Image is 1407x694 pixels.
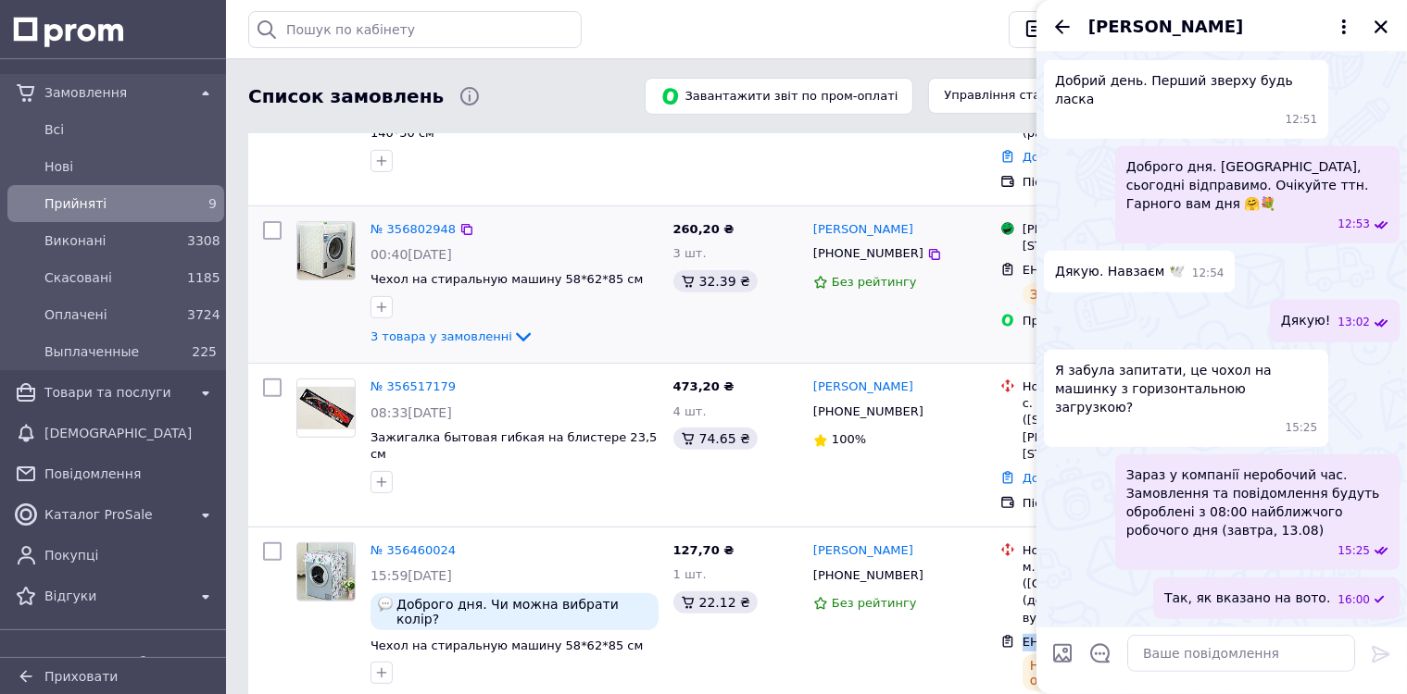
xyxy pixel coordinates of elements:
div: Післяплата [1023,495,1210,512]
button: Завантажити звіт по пром-оплаті [645,78,913,115]
span: 225 [192,344,217,359]
button: Чат [1009,11,1094,48]
input: Пошук по кабінету [248,11,582,48]
span: Скасовані [44,268,180,287]
div: 32.39 ₴ [673,270,758,292]
span: Повідомлення [44,465,217,483]
div: Нова Пошта [1023,378,1210,395]
span: Каталог ProSale [44,505,187,524]
span: Виконані [44,231,180,250]
span: Всi [44,120,217,139]
a: Фото товару [296,378,356,438]
span: 3 товара у замовленні [371,329,512,343]
span: Замовлення [44,83,187,102]
div: [PERSON_NAME] [1023,221,1210,238]
span: 12:53 12.08.2025 [1338,217,1370,232]
span: Прийняті [44,194,180,213]
button: Закрити [1370,16,1392,38]
a: [PERSON_NAME] [813,542,913,560]
span: Нові [44,157,217,176]
span: Добрий день. Перший зверху будь ласка [1055,71,1317,108]
span: 3308 [187,233,220,248]
span: 127,70 ₴ [673,543,735,557]
span: Зараз у компанії неробочий час. Замовлення та повідомлення будуть оброблені з 08:00 найближчого р... [1126,465,1388,539]
a: Чехол на стиральную машину 58*62*85 см [371,638,643,652]
span: 473,20 ₴ [673,379,735,393]
span: Список замовлень [248,83,444,110]
span: [PHONE_NUMBER] [813,404,923,418]
span: 1185 [187,270,220,285]
span: Показники роботи компанії [44,652,217,689]
img: Фото товару [297,222,355,279]
span: 15:25 12.08.2025 [1338,543,1370,559]
div: с. [GEOGRAPHIC_DATA] ([STREET_ADDRESS]: вул. [PERSON_NAME][STREET_ADDRESS] [1023,395,1210,463]
span: Без рейтингу [832,596,917,610]
span: 9 [208,196,217,211]
span: [DEMOGRAPHIC_DATA] [44,424,217,442]
span: Дякую. Навзаєм 🕊️ [1055,262,1185,281]
span: 1 шт. [673,567,707,581]
a: № 356460024 [371,543,456,557]
span: Выплаченные [44,342,180,361]
a: Фото товару [296,221,356,280]
span: Без рейтингу [832,275,917,289]
span: 08:33[DATE] [371,405,452,420]
span: 15:59[DATE] [371,568,452,583]
div: Післяплата [1023,174,1210,191]
div: Нова Пошта [1023,542,1210,559]
span: Відгуки [44,587,187,605]
div: Пром-оплата [1023,313,1210,329]
a: Зажигалка бытовая гибкая на блистере 23,5 см [371,430,657,462]
a: [PERSON_NAME] [813,378,913,396]
div: 22.12 ₴ [673,591,758,613]
span: 3 шт. [673,246,707,260]
span: 13:02 12.08.2025 [1338,315,1370,330]
img: Фото товару [297,543,355,601]
span: Покупці [44,546,217,564]
div: [STREET_ADDRESS] [1023,238,1210,254]
button: Відкрити шаблони відповідей [1088,641,1112,665]
span: Оплачені [44,305,180,324]
span: 100% [832,432,866,446]
a: № 356517179 [371,379,456,393]
a: № 356802948 [371,222,456,236]
span: 3724 [187,307,220,322]
button: [PERSON_NAME] [1088,15,1355,39]
div: На шляху до одержувача [1023,654,1210,691]
span: Я забула запитати, це чохол на машинку з горизонтальною загрузкою? [1055,361,1317,416]
img: Фото товару [297,387,355,430]
button: Назад [1051,16,1074,38]
a: Фото товару [296,542,356,601]
div: Заплановано [1023,283,1127,305]
span: 12:54 12.08.2025 [1192,266,1225,281]
button: Управління статусами [928,78,1101,114]
span: 12:51 12.08.2025 [1286,112,1318,128]
span: Дякую! [1281,311,1331,330]
span: 260,20 ₴ [673,222,735,236]
span: Товари та послуги [44,383,187,402]
a: Додати ЕН [1023,150,1090,164]
a: [PERSON_NAME] [813,221,913,239]
span: Доброго дня. Чи можна вибрати колір? [396,597,651,626]
div: м. Рівне ([GEOGRAPHIC_DATA].), №34 (до 30 кг на одне місце): вул. [PERSON_NAME], 2 [1023,559,1210,626]
a: Чехол на стиральную машину 58*62*85 см [371,272,643,286]
span: [PERSON_NAME] [1088,15,1243,39]
span: [PHONE_NUMBER] [813,568,923,582]
span: 4 шт. [673,404,707,418]
span: Приховати [44,669,118,684]
span: 00:40[DATE] [371,247,452,262]
span: [PHONE_NUMBER] [813,246,923,260]
div: 74.65 ₴ [673,428,758,450]
a: 3 товара у замовленні [371,329,534,343]
span: ЕН: 20451225101954 [1023,635,1154,649]
span: Так, як вказано на вото. [1164,589,1330,608]
span: ЕН: PRM-653062378 [1023,263,1147,277]
span: 15:25 12.08.2025 [1286,420,1318,436]
span: 16:00 12.08.2025 [1338,592,1370,608]
img: :speech_balloon: [378,597,393,612]
a: Додати ЕН [1023,471,1090,485]
span: Доброго дня. [GEOGRAPHIC_DATA], сьогодні відправимо. Очікуйте ттн. Гарного вам дня 🤗💐 [1126,157,1388,213]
